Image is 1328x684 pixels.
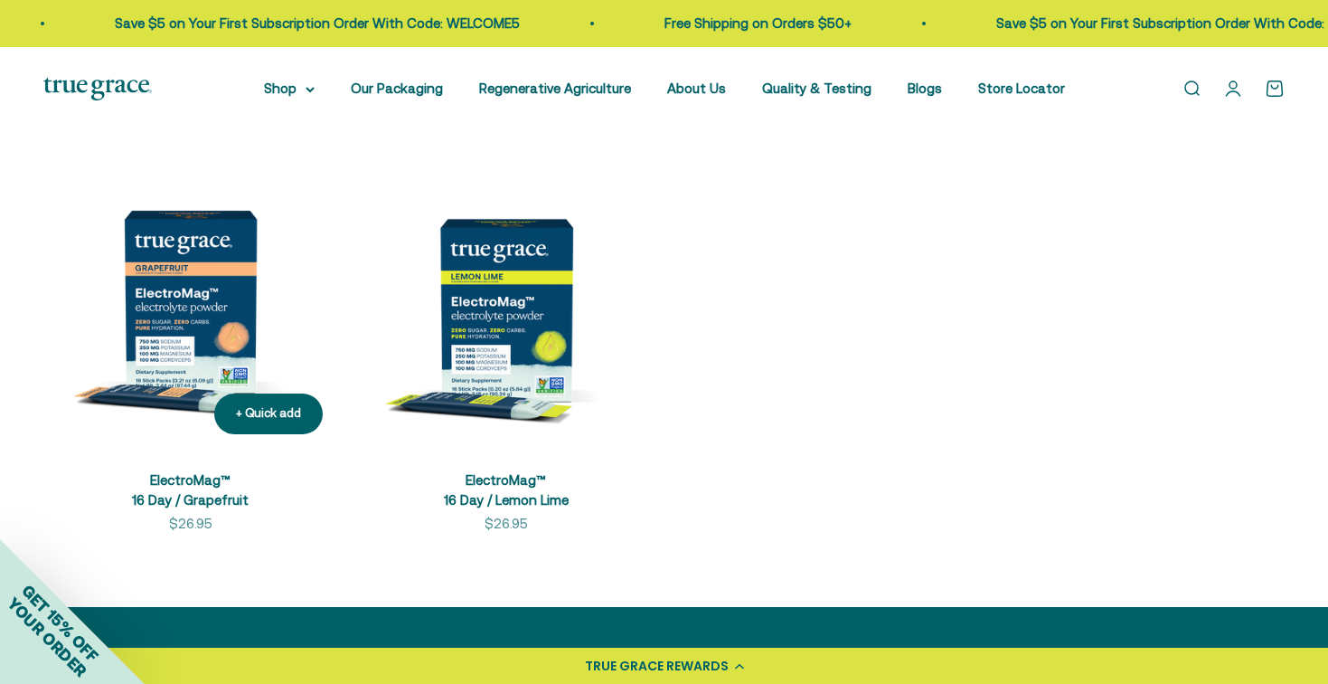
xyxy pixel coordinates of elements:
span: YOUR ORDER [4,594,90,680]
a: Our Packaging [351,81,443,96]
a: Regenerative Agriculture [479,81,631,96]
a: Free Shipping on Orders $50+ [599,15,786,31]
a: Quality & Testing [762,81,871,96]
div: TRUE GRACE REWARDS [585,657,729,676]
div: + Quick add [236,404,301,423]
sale-price: $26.95 [485,513,528,535]
button: + Quick add [214,394,323,434]
img: ElectroMag™ [359,154,653,448]
a: ElectroMag™16 Day / Grapefruit [132,472,249,508]
a: Store Locator [978,81,1065,96]
sale-price: $26.95 [169,513,212,535]
summary: Shop [264,78,315,100]
p: Save $5 on Your First Subscription Order With Code: WELCOME5 [50,13,455,34]
a: ElectroMag™16 Day / Lemon Lime [444,472,569,508]
span: GET 15% OFF [18,581,102,665]
a: Blogs [908,81,942,96]
img: ElectroMag™ [43,154,337,448]
a: About Us [667,81,726,96]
